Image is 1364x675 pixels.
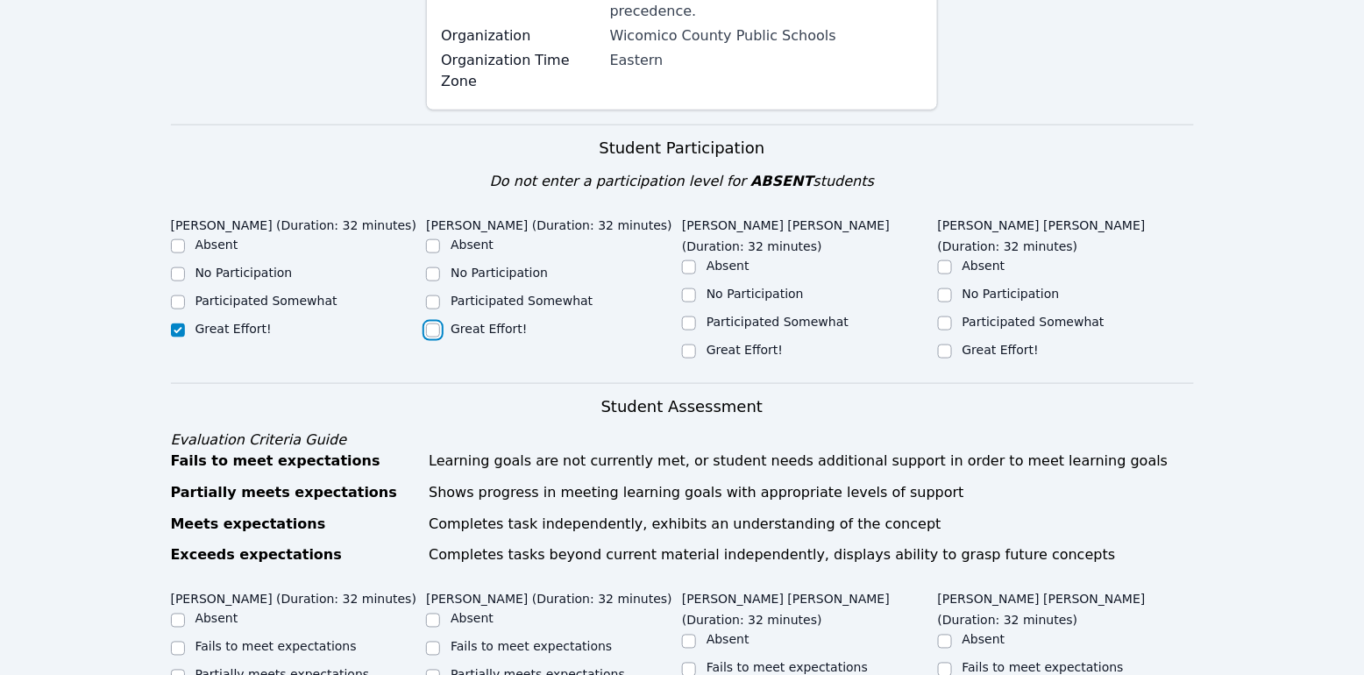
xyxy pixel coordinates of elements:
label: No Participation [195,266,293,280]
label: Participated Somewhat [451,294,593,308]
div: Partially meets expectations [171,482,419,503]
div: Fails to meet expectations [171,451,419,472]
label: No Participation [963,287,1060,301]
label: Great Effort! [451,322,527,336]
div: Exceeds expectations [171,545,419,566]
label: Fails to meet expectations [707,661,868,675]
legend: [PERSON_NAME] [PERSON_NAME] (Duration: 32 minutes) [682,210,938,257]
label: Organization Time Zone [441,50,600,92]
span: ABSENT [750,173,813,189]
label: No Participation [707,287,804,301]
label: Absent [451,238,494,252]
label: Absent [707,259,749,273]
label: Participated Somewhat [963,315,1105,329]
label: Organization [441,25,600,46]
label: Great Effort! [707,343,783,357]
div: Meets expectations [171,514,419,535]
div: Evaluation Criteria Guide [171,430,1194,451]
legend: [PERSON_NAME] (Duration: 32 minutes) [426,584,672,610]
label: Participated Somewhat [707,315,849,329]
label: Fails to meet expectations [195,640,357,654]
h3: Student Assessment [171,394,1194,419]
label: Absent [707,633,749,647]
div: Completes tasks beyond current material independently, displays ability to grasp future concepts [429,545,1193,566]
label: Absent [195,612,238,626]
div: Wicomico County Public Schools [610,25,923,46]
legend: [PERSON_NAME] (Duration: 32 minutes) [171,584,417,610]
div: Completes task independently, exhibits an understanding of the concept [429,514,1193,535]
label: Absent [195,238,238,252]
label: Absent [963,633,1005,647]
legend: [PERSON_NAME] [PERSON_NAME] (Duration: 32 minutes) [938,584,1194,631]
h3: Student Participation [171,136,1194,160]
legend: [PERSON_NAME] [PERSON_NAME] (Duration: 32 minutes) [682,584,938,631]
legend: [PERSON_NAME] (Duration: 32 minutes) [171,210,417,236]
label: Absent [963,259,1005,273]
label: Great Effort! [195,322,272,336]
div: Eastern [610,50,923,71]
label: Fails to meet expectations [963,661,1124,675]
label: Fails to meet expectations [451,640,612,654]
legend: [PERSON_NAME] [PERSON_NAME] (Duration: 32 minutes) [938,210,1194,257]
div: Shows progress in meeting learning goals with appropriate levels of support [429,482,1193,503]
div: Learning goals are not currently met, or student needs additional support in order to meet learni... [429,451,1193,472]
label: Participated Somewhat [195,294,337,308]
label: Absent [451,612,494,626]
label: No Participation [451,266,548,280]
div: Do not enter a participation level for students [171,171,1194,192]
legend: [PERSON_NAME] (Duration: 32 minutes) [426,210,672,236]
label: Great Effort! [963,343,1039,357]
